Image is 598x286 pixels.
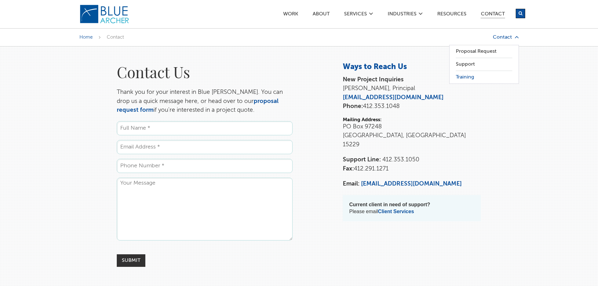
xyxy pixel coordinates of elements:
a: Training [456,71,512,84]
a: Home [79,35,93,40]
input: Phone Number * [117,159,293,173]
strong: Support Line: [343,157,381,163]
span: 412.353.1050 [382,157,419,163]
p: Thank you for your interest in Blue [PERSON_NAME]. You can drop us a quick message here, or head ... [117,88,293,115]
a: Resources [437,12,467,18]
h1: Contact Us [117,62,293,82]
p: Please email [349,201,475,215]
a: [EMAIL_ADDRESS][DOMAIN_NAME] [343,94,444,100]
a: Industries [387,12,417,18]
strong: Fax: [343,166,354,172]
strong: Email: [343,181,359,187]
p: [PERSON_NAME], Principal 412.353.1048 [343,75,481,111]
p: PO Box 97248 [GEOGRAPHIC_DATA], [GEOGRAPHIC_DATA] 15229 [343,122,481,149]
input: Email Address * [117,140,293,154]
strong: Mailing Address: [343,117,382,122]
img: Blue Archer Logo [79,4,130,24]
strong: New Project Inquiries [343,77,404,83]
a: Client Services [378,209,414,214]
h3: Ways to Reach Us [343,62,481,72]
span: Contact [107,35,124,40]
a: Contact [481,12,505,19]
input: Full Name * [117,121,293,135]
a: Contact [456,35,519,40]
a: Support [456,58,512,71]
strong: Current client in need of support? [349,202,430,207]
a: [EMAIL_ADDRESS][DOMAIN_NAME] [361,181,462,187]
a: SERVICES [344,12,367,18]
a: ABOUT [312,12,330,18]
p: 412.291.1271 [343,155,481,173]
a: Work [283,12,299,18]
strong: Phone: [343,103,363,109]
a: Proposal Request [456,45,512,58]
input: Submit [117,254,145,267]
